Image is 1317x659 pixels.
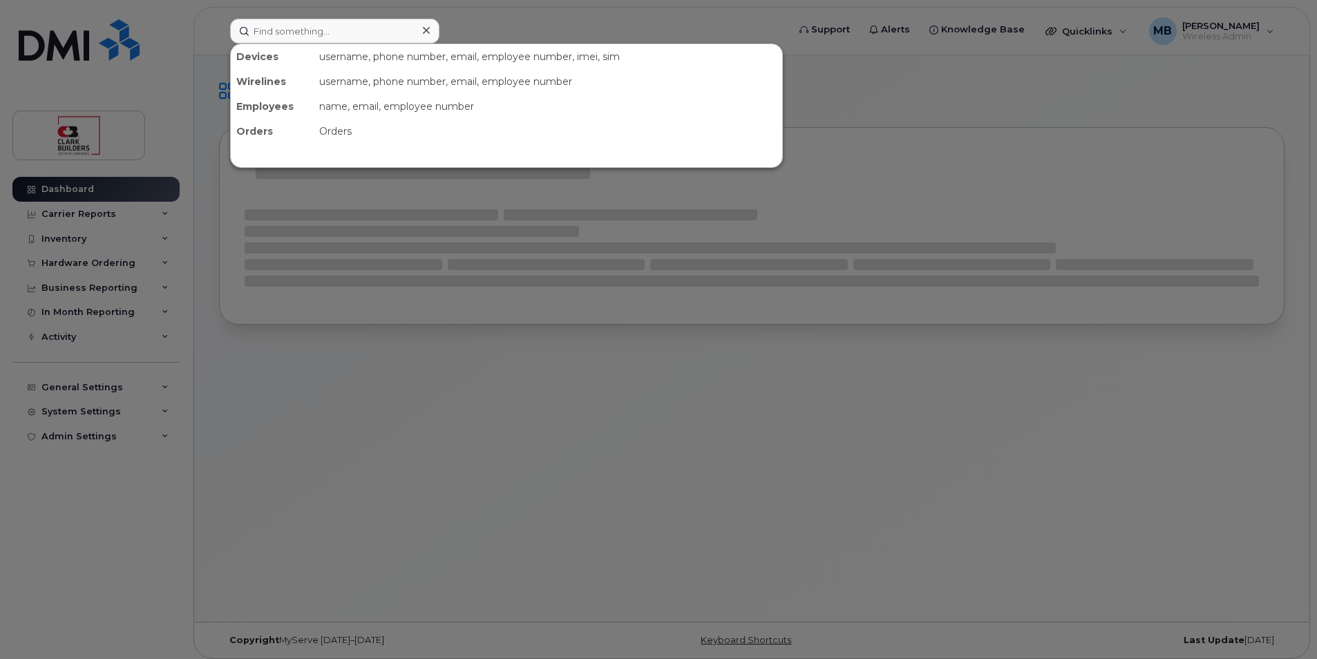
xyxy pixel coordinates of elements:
[314,69,782,94] div: username, phone number, email, employee number
[231,119,314,144] div: Orders
[231,44,314,69] div: Devices
[314,119,782,144] div: Orders
[231,69,314,94] div: Wirelines
[314,44,782,69] div: username, phone number, email, employee number, imei, sim
[314,94,782,119] div: name, email, employee number
[231,94,314,119] div: Employees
